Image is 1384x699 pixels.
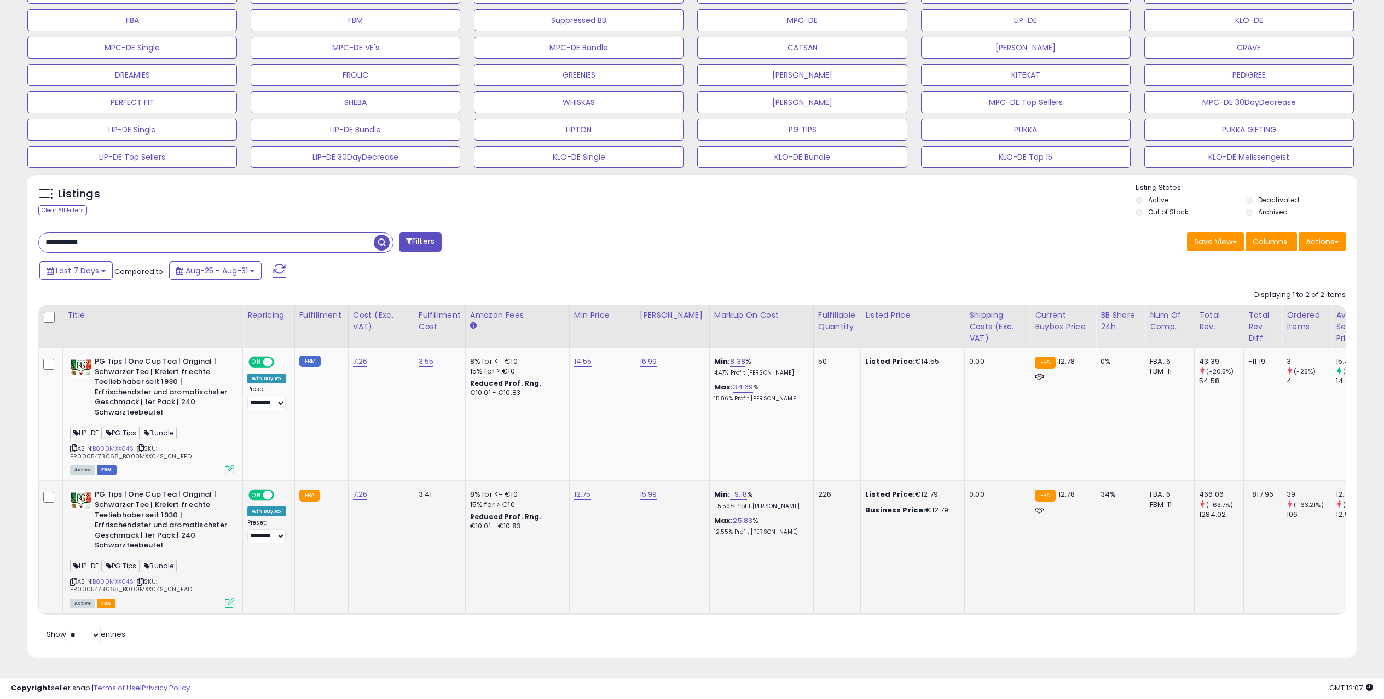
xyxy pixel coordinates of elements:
[921,91,1131,113] button: MPC-DE Top Sellers
[1294,500,1323,509] small: (-63.21%)
[70,357,234,473] div: ASIN:
[299,310,344,321] div: Fulfillment
[470,500,561,510] div: 15% for > €10
[969,490,1022,499] div: 0.00
[1258,195,1299,205] label: Deactivated
[1246,232,1297,251] button: Columns
[419,490,457,499] div: 3.41
[470,512,542,521] b: Reduced Prof. Rng.
[574,356,592,367] a: 14.55
[640,356,657,367] a: 16.99
[714,382,805,403] div: %
[1199,490,1243,499] div: 466.06
[1254,290,1346,300] div: Displaying 1 to 2 of 2 items
[921,146,1131,168] button: KLO-DE Top 15
[470,357,561,366] div: 8% for <= €10
[1136,183,1357,193] p: Listing States:
[103,560,140,572] span: PG Tips
[97,465,117,475] span: FBM
[299,490,320,502] small: FBA
[474,37,684,59] button: MPC-DE Bundle
[47,629,125,639] span: Show: entries
[70,465,95,475] span: All listings currently available for purchase on Amazon
[697,146,907,168] button: KLO-DE Bundle
[1287,310,1327,333] div: Ordered Items
[470,366,561,376] div: 15% for > €10
[714,490,805,510] div: %
[1035,490,1055,502] small: FBA
[474,64,684,86] button: GREENIES
[27,146,237,168] button: LIP-DE Top Sellers
[1144,146,1354,168] button: KLO-DE Melissengeist
[399,232,442,252] button: Filters
[714,310,809,321] div: Markup on Cost
[921,64,1131,86] button: KITEKAT
[1287,376,1331,386] div: 4
[714,356,731,366] b: Min:
[251,119,460,141] button: LIP-DE Bundle
[70,490,234,606] div: ASIN:
[640,310,705,321] div: [PERSON_NAME]
[11,683,51,693] strong: Copyright
[921,119,1131,141] button: PUKKA
[714,516,805,536] div: %
[865,490,956,499] div: €12.79
[1287,510,1331,520] div: 106
[1101,490,1137,499] div: 34%
[419,356,434,367] a: 3.55
[921,9,1131,31] button: LIP-DE
[1329,683,1373,693] span: 2025-09-8 12:07 GMT
[250,491,263,500] span: ON
[1150,366,1186,376] div: FBM: 11
[1206,367,1234,376] small: (-20.5%)
[470,378,542,388] b: Reduced Prof. Rng.
[714,357,805,377] div: %
[865,357,956,366] div: €14.55
[1187,232,1244,251] button: Save View
[697,119,907,141] button: PG TIPS
[1336,490,1380,499] div: 12.79
[247,386,286,410] div: Preset:
[70,577,192,593] span: | SKU: PR0005473068_B000MXX04S_0N_FAD
[299,356,321,367] small: FBM
[1199,510,1243,520] div: 1284.02
[470,522,561,531] div: €10.01 - €10.83
[1258,207,1288,217] label: Archived
[11,683,190,694] div: seller snap | |
[38,205,87,215] div: Clear All Filters
[697,64,907,86] button: [PERSON_NAME]
[27,119,237,141] button: LIP-DE Single
[70,357,92,378] img: 41wg+sAcXNL._SL40_.jpg
[1150,357,1186,366] div: FBA: 6
[1148,195,1168,205] label: Active
[574,489,591,500] a: 12.75
[969,357,1022,366] div: 0.00
[251,9,460,31] button: FBM
[1144,91,1354,113] button: MPC-DE 30DayDecrease
[1299,232,1346,251] button: Actions
[865,505,956,515] div: €12.79
[251,64,460,86] button: FROLIC
[353,489,368,500] a: 7.26
[1343,367,1368,376] small: (6.03%)
[27,37,237,59] button: MPC-DE Single
[1287,490,1331,499] div: 39
[247,374,286,383] div: Win BuyBox
[97,599,115,608] span: FBA
[714,382,733,392] b: Max:
[114,266,165,277] span: Compared to:
[1253,236,1287,247] span: Columns
[1336,310,1376,344] div: Avg Selling Price
[169,261,262,280] button: Aug-25 - Aug-31
[1101,310,1140,333] div: BB Share 24h.
[39,261,113,280] button: Last 7 Days
[1287,357,1331,366] div: 3
[921,37,1131,59] button: [PERSON_NAME]
[714,489,731,499] b: Min:
[865,489,915,499] b: Listed Price:
[94,683,140,693] a: Terms of Use
[1248,490,1273,499] div: -817.96
[1336,510,1380,520] div: 12.96
[27,9,237,31] button: FBA
[697,37,907,59] button: CATSAN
